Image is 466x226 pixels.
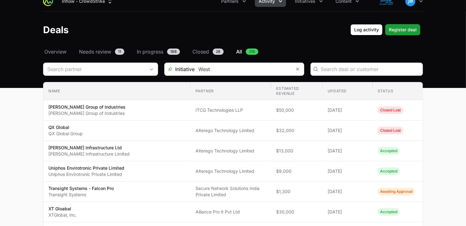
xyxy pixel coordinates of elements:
[373,82,423,100] th: Status
[276,148,318,154] span: $13,000
[276,107,318,113] span: $50,000
[196,168,266,174] span: Alterego Technology Limited
[389,26,417,33] span: Register deal
[350,24,383,35] button: Log activity
[196,209,266,215] span: Alliance Pro It Pvt Ltd
[43,63,145,75] input: Search partner
[137,48,163,55] span: In progress
[43,48,423,55] nav: Deals navigation
[192,48,209,55] span: Closed
[328,188,368,195] span: [DATE]
[43,24,69,35] h1: Deals
[350,24,420,35] div: Primary actions
[48,104,126,110] p: [PERSON_NAME] Group of Industries
[235,48,260,55] a: All216
[321,65,419,73] input: Search deal or customer
[276,188,318,195] span: $1,300
[48,110,126,116] p: [PERSON_NAME] Group of Industries
[354,26,379,33] span: Log activity
[79,48,111,55] span: Needs review
[48,212,77,218] p: XTGlobal, Inc.
[291,63,304,75] button: Remove
[48,131,83,137] p: QX Global Group
[328,148,368,154] span: [DATE]
[48,151,130,157] p: [PERSON_NAME] Infrastructure Limited
[276,168,318,174] span: $9,000
[48,192,114,198] p: Transight Systems
[191,48,225,55] a: Closed28
[48,185,114,192] p: Transight Systems - Falcon Pro
[145,63,158,75] div: Open
[44,48,67,55] span: Overview
[43,82,191,100] th: Name
[165,65,195,73] span: Initiative
[328,107,368,113] span: [DATE]
[48,171,124,177] p: Uniphos Envirotronic Private Limited
[48,165,124,171] p: Uniphos Envirotronic Private Limited
[78,48,126,55] a: Needs review11
[246,49,258,55] span: 216
[276,209,318,215] span: $30,000
[196,127,266,134] span: Alterego Technology Limited
[328,127,368,134] span: [DATE]
[43,48,68,55] a: Overview
[385,24,420,35] button: Register deal
[323,82,373,100] th: Updated
[196,185,266,198] span: Secure Network Solutions India Private Limited
[136,48,181,55] a: In progress188
[236,48,242,55] span: All
[48,145,130,151] p: [PERSON_NAME] Infrastructure Ltd
[48,124,83,131] p: QX Global
[167,49,180,55] span: 188
[196,107,266,113] span: ITCG Technologies LLP
[115,49,124,55] span: 11
[195,63,291,75] input: Search initiatives
[213,49,224,55] span: 28
[191,82,271,100] th: Partner
[276,127,318,134] span: $32,000
[196,148,266,154] span: Alterego Technology Limited
[328,168,368,174] span: [DATE]
[48,206,77,212] p: XT Gloabal
[271,82,323,100] th: Estimated revenue
[328,209,368,215] span: [DATE]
